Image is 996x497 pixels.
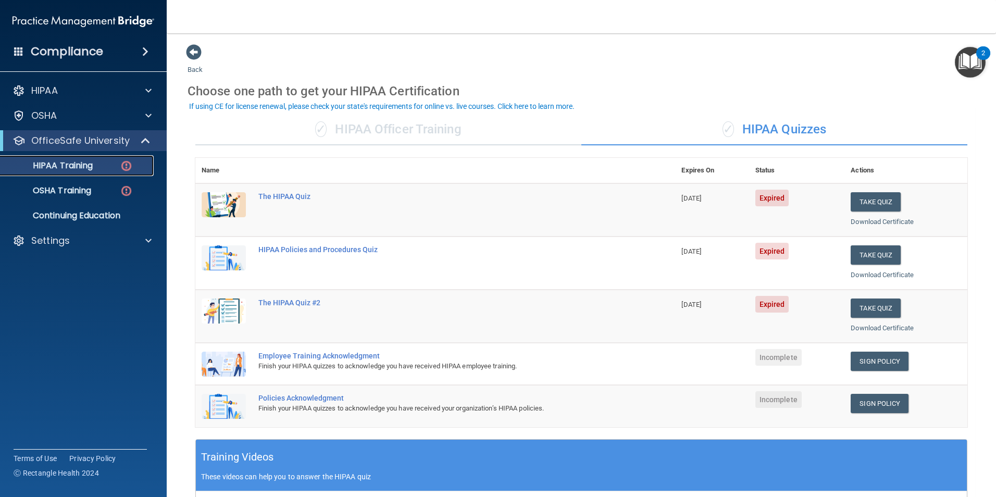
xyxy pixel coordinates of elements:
div: HIPAA Quizzes [581,114,967,145]
img: danger-circle.6113f641.png [120,159,133,172]
p: These videos can help you to answer the HIPAA quiz [201,473,962,481]
div: Policies Acknowledgment [258,394,623,402]
div: Choose one path to get your HIPAA Certification [188,76,975,106]
div: If using CE for license renewal, please check your state's requirements for online vs. live cours... [189,103,575,110]
span: [DATE] [681,301,701,308]
span: Ⓒ Rectangle Health 2024 [14,468,99,478]
p: OSHA [31,109,57,122]
a: OSHA [13,109,152,122]
a: Settings [13,234,152,247]
a: Back [188,53,203,73]
p: OSHA Training [7,185,91,196]
span: Incomplete [755,349,802,366]
button: Take Quiz [851,299,901,318]
a: Sign Policy [851,352,908,371]
a: Terms of Use [14,453,57,464]
span: Expired [755,296,789,313]
span: [DATE] [681,247,701,255]
span: Incomplete [755,391,802,408]
h5: Training Videos [201,448,274,466]
th: Name [195,158,252,183]
div: The HIPAA Quiz #2 [258,299,623,307]
div: HIPAA Policies and Procedures Quiz [258,245,623,254]
div: 2 [981,53,985,67]
button: Open Resource Center, 2 new notifications [955,47,986,78]
a: OfficeSafe University [13,134,151,147]
p: Settings [31,234,70,247]
span: ✓ [723,121,734,137]
div: Finish your HIPAA quizzes to acknowledge you have received HIPAA employee training. [258,360,623,372]
p: Continuing Education [7,210,149,221]
a: Download Certificate [851,324,914,332]
iframe: Drift Widget Chat Controller [816,423,983,465]
span: [DATE] [681,194,701,202]
span: ✓ [315,121,327,137]
button: Take Quiz [851,192,901,212]
div: HIPAA Officer Training [195,114,581,145]
th: Expires On [675,158,749,183]
a: Privacy Policy [69,453,116,464]
div: The HIPAA Quiz [258,192,623,201]
a: HIPAA [13,84,152,97]
button: If using CE for license renewal, please check your state's requirements for online vs. live cours... [188,101,576,111]
img: PMB logo [13,11,154,32]
th: Actions [844,158,967,183]
div: Employee Training Acknowledgment [258,352,623,360]
p: OfficeSafe University [31,134,130,147]
button: Take Quiz [851,245,901,265]
a: Download Certificate [851,271,914,279]
p: HIPAA Training [7,160,93,171]
a: Download Certificate [851,218,914,226]
span: Expired [755,190,789,206]
th: Status [749,158,845,183]
h4: Compliance [31,44,103,59]
p: HIPAA [31,84,58,97]
span: Expired [755,243,789,259]
img: danger-circle.6113f641.png [120,184,133,197]
a: Sign Policy [851,394,908,413]
div: Finish your HIPAA quizzes to acknowledge you have received your organization’s HIPAA policies. [258,402,623,415]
